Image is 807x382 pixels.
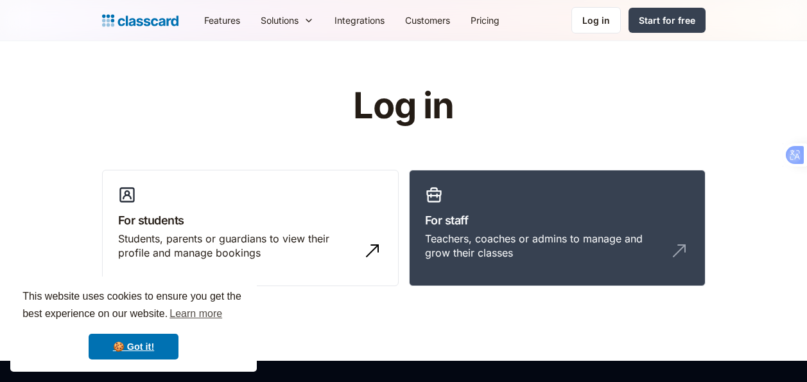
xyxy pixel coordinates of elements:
[200,86,607,126] h1: Log in
[324,6,395,35] a: Integrations
[10,277,257,372] div: cookieconsent
[168,304,224,323] a: learn more about cookies
[194,6,250,35] a: Features
[89,334,178,359] a: dismiss cookie message
[582,14,610,27] div: Log in
[395,6,460,35] a: Customers
[118,232,357,260] div: Students, parents or guardians to view their profile and manage bookings
[409,170,706,287] a: For staffTeachers, coaches or admins to manage and grow their classes
[629,8,706,33] a: Start for free
[460,6,510,35] a: Pricing
[571,7,621,33] a: Log in
[22,289,245,323] span: This website uses cookies to ensure you get the best experience on our website.
[102,12,178,30] a: home
[425,212,690,229] h3: For staff
[425,232,664,260] div: Teachers, coaches or admins to manage and grow their classes
[118,212,383,229] h3: For students
[250,6,324,35] div: Solutions
[102,170,399,287] a: For studentsStudents, parents or guardians to view their profile and manage bookings
[261,14,299,27] div: Solutions
[639,14,695,27] div: Start for free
